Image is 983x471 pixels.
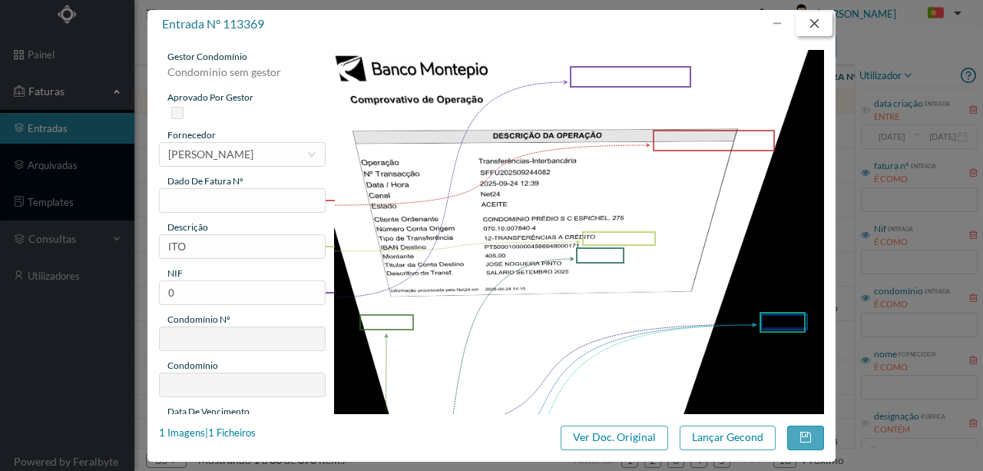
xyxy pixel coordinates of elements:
[307,150,316,159] i: icon: down
[168,143,253,166] div: MARIA DO CARMO BRAGA DA SILVA CARDOSO
[167,51,247,62] span: gestor condomínio
[915,2,968,26] button: PT
[167,91,253,103] span: aprovado por gestor
[167,267,183,279] span: NIF
[159,64,326,91] div: Condominio sem gestor
[159,426,256,441] div: 1 Imagens | 1 Ficheiros
[162,16,264,31] span: entrada nº 113369
[680,426,776,450] button: Lançar Gecond
[561,426,668,450] button: Ver Doc. Original
[167,360,218,371] span: condomínio
[167,175,243,187] span: dado de fatura nº
[167,129,216,141] span: fornecedor
[167,313,230,325] span: condomínio nº
[167,221,208,233] span: descrição
[167,406,250,417] span: data de vencimento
